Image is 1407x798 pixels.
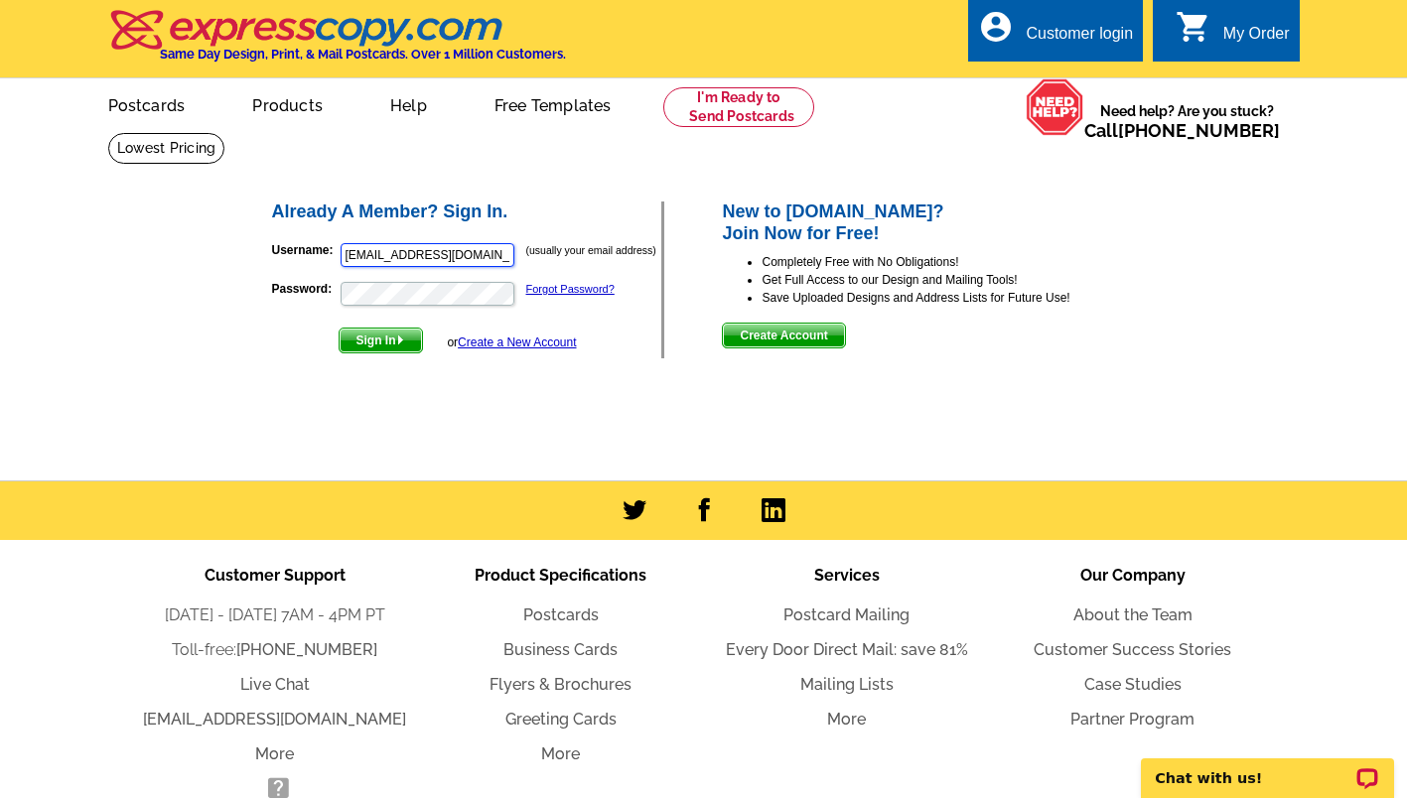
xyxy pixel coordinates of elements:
a: Greeting Cards [505,710,617,729]
a: Every Door Direct Mail: save 81% [726,640,968,659]
a: Postcard Mailing [783,605,910,624]
a: [PHONE_NUMBER] [236,640,377,659]
li: Toll-free: [132,638,418,662]
span: Services [814,566,880,585]
iframe: LiveChat chat widget [1128,735,1407,798]
span: Product Specifications [475,566,646,585]
a: About the Team [1073,605,1193,624]
i: account_circle [978,9,1014,45]
button: Sign In [339,328,423,353]
span: Call [1084,120,1280,141]
i: shopping_cart [1176,9,1211,45]
a: account_circle Customer login [978,22,1133,47]
li: Save Uploaded Designs and Address Lists for Future Use! [762,289,1138,307]
a: Mailing Lists [800,675,894,694]
a: Live Chat [240,675,310,694]
div: Customer login [1026,25,1133,53]
h4: Same Day Design, Print, & Mail Postcards. Over 1 Million Customers. [160,47,566,62]
h2: Already A Member? Sign In. [272,201,662,223]
button: Create Account [722,323,845,348]
a: Flyers & Brochures [490,675,632,694]
li: [DATE] - [DATE] 7AM - 4PM PT [132,603,418,627]
a: shopping_cart My Order [1176,22,1290,47]
li: Completely Free with No Obligations! [762,253,1138,271]
a: Products [220,80,354,127]
a: Free Templates [463,80,643,127]
img: button-next-arrow-white.png [396,335,405,344]
a: Same Day Design, Print, & Mail Postcards. Over 1 Million Customers. [108,24,566,62]
span: Create Account [723,324,844,347]
label: Username: [272,241,339,259]
a: Customer Success Stories [1034,640,1231,659]
div: My Order [1223,25,1290,53]
a: Postcards [76,80,217,127]
a: Help [358,80,459,127]
span: Customer Support [205,566,346,585]
a: Postcards [523,605,599,624]
div: or [447,333,576,351]
li: Get Full Access to our Design and Mailing Tools! [762,271,1138,289]
span: Our Company [1080,566,1186,585]
span: Sign In [340,329,422,352]
a: More [541,744,580,763]
a: Partner Program [1070,710,1195,729]
a: More [827,710,866,729]
span: Need help? Are you stuck? [1084,101,1290,141]
h2: New to [DOMAIN_NAME]? Join Now for Free! [722,201,1138,244]
a: Case Studies [1084,675,1182,694]
img: help [1026,78,1084,136]
small: (usually your email address) [526,244,656,256]
a: More [255,744,294,763]
a: Business Cards [503,640,618,659]
a: Create a New Account [458,335,576,349]
a: [PHONE_NUMBER] [1118,120,1280,141]
a: Forgot Password? [526,283,615,295]
a: [EMAIL_ADDRESS][DOMAIN_NAME] [143,710,406,729]
label: Password: [272,280,339,298]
